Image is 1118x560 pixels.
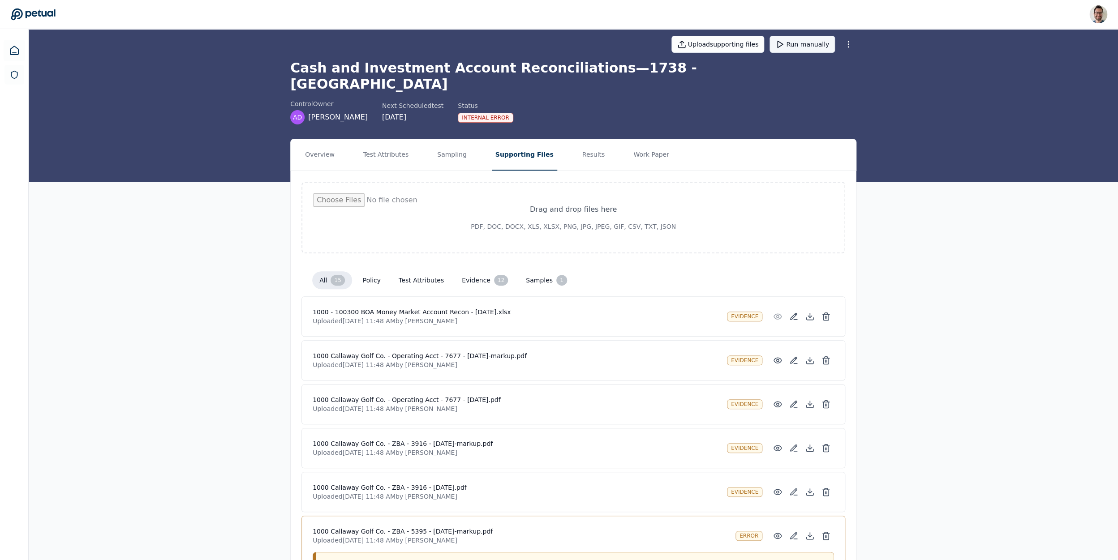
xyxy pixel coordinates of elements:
[802,308,818,325] button: Download File
[802,528,818,544] button: Download File
[519,271,574,289] button: Samples1
[786,484,802,500] button: Add/Edit Description
[770,528,786,544] button: Preview File (hover for quick preview, click for full view)
[360,139,412,171] button: Test Attributes
[770,308,786,325] button: Preview File (hover for quick preview, click for full view)
[727,355,762,365] div: Evidence
[727,487,762,497] div: Evidence
[802,396,818,412] button: Download File
[4,40,25,61] a: Dashboard
[802,484,818,500] button: Download File
[391,272,451,288] button: Test Attributes
[313,448,720,457] p: Uploaded [DATE] 11:48 AM by [PERSON_NAME]
[818,484,834,500] button: Delete File
[313,360,720,369] p: Uploaded [DATE] 11:48 AM by [PERSON_NAME]
[290,99,368,108] div: control Owner
[786,352,802,368] button: Add/Edit Description
[11,8,56,21] a: Go to Dashboard
[818,440,834,456] button: Delete File
[313,439,720,448] h4: 1000 Callaway Golf Co. - ZBA - 3916 - [DATE]-markup.pdf
[313,308,720,316] h4: 1000 - 100300 BOA Money Market Account Recon - [DATE].xlsx
[770,484,786,500] button: Preview File (hover for quick preview, click for full view)
[290,60,856,92] h1: Cash and Investment Account Reconciliations — 1738 - [GEOGRAPHIC_DATA]
[818,352,834,368] button: Delete File
[313,527,728,536] h4: 1000 Callaway Golf Co. - ZBA - 5395 - [DATE]-markup.pdf
[630,139,673,171] button: Work Paper
[802,440,818,456] button: Download File
[494,275,508,286] div: 12
[727,443,762,453] div: Evidence
[313,492,720,501] p: Uploaded [DATE] 11:48 AM by [PERSON_NAME]
[840,36,856,52] button: More Options
[1089,5,1107,23] img: Eliot Walker
[4,65,24,85] a: SOC
[313,536,728,545] p: Uploaded [DATE] 11:48 AM by [PERSON_NAME]
[786,440,802,456] button: Add/Edit Description
[356,272,388,288] button: Policy
[556,275,567,286] div: 1
[308,112,368,123] span: [PERSON_NAME]
[313,395,720,404] h4: 1000 Callaway Golf Co. - Operating Acct - 7677 - [DATE].pdf
[434,139,470,171] button: Sampling
[293,113,302,122] span: AD
[458,113,513,123] div: Internal Error
[313,404,720,413] p: Uploaded [DATE] 11:48 AM by [PERSON_NAME]
[291,139,856,171] nav: Tabs
[312,271,352,289] button: All15
[818,396,834,412] button: Delete File
[313,316,720,325] p: Uploaded [DATE] 11:48 AM by [PERSON_NAME]
[770,440,786,456] button: Preview File (hover for quick preview, click for full view)
[770,396,786,412] button: Preview File (hover for quick preview, click for full view)
[802,352,818,368] button: Download File
[727,312,762,321] div: Evidence
[382,101,443,110] div: Next Scheduled test
[671,36,765,53] button: Uploadsupporting files
[301,139,338,171] button: Overview
[818,528,834,544] button: Delete File
[579,139,609,171] button: Results
[786,528,802,544] button: Add/Edit Description
[770,36,835,53] button: Run manually
[313,483,720,492] h4: 1000 Callaway Golf Co. - ZBA - 3916 - [DATE].pdf
[492,139,557,171] button: Supporting Files
[455,271,515,289] button: Evidence12
[727,399,762,409] div: Evidence
[786,396,802,412] button: Add/Edit Description
[382,112,443,123] div: [DATE]
[458,101,513,110] div: Status
[313,351,720,360] h4: 1000 Callaway Golf Co. - Operating Acct - 7677 - [DATE]-markup.pdf
[818,308,834,325] button: Delete File
[786,308,802,325] button: Add/Edit Description
[770,352,786,368] button: Preview File (hover for quick preview, click for full view)
[735,531,762,541] div: Error
[331,275,344,286] div: 15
